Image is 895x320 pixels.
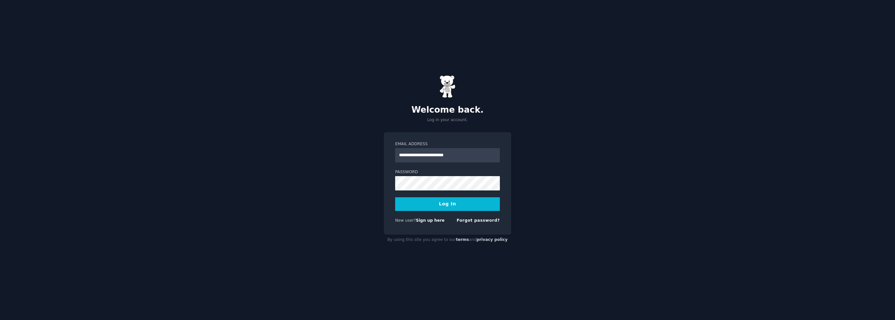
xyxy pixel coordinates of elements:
[384,117,511,123] p: Log in your account.
[439,75,456,98] img: Gummy Bear
[395,218,416,223] span: New user?
[395,141,500,147] label: Email Address
[457,218,500,223] a: Forgot password?
[476,237,508,242] a: privacy policy
[384,235,511,245] div: By using this site you agree to our and
[416,218,445,223] a: Sign up here
[384,105,511,115] h2: Welcome back.
[395,197,500,211] button: Log In
[456,237,469,242] a: terms
[395,169,500,175] label: Password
